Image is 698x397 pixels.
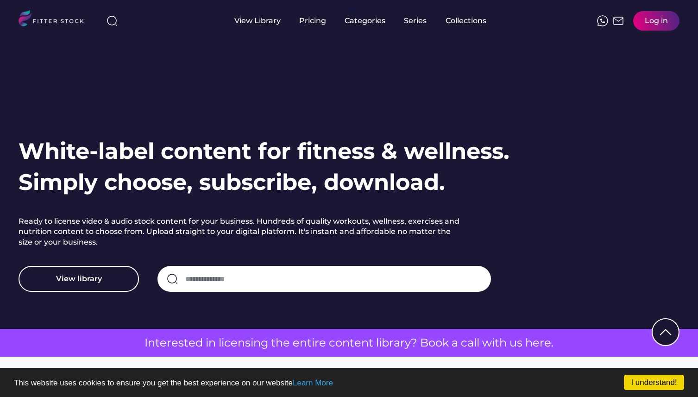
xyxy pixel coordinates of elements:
[19,10,92,29] img: LOGO.svg
[245,335,251,351] span: s
[160,335,167,351] span: e
[446,16,486,26] div: Collections
[509,335,517,351] span: u
[234,16,281,26] div: View Library
[428,335,435,351] span: o
[335,335,342,351] span: o
[107,15,118,26] img: search-normal%203.svg
[195,335,203,351] span: d
[405,335,411,351] span: y
[314,335,319,351] span: r
[184,335,189,351] span: t
[411,335,417,351] span: ?
[467,335,474,351] span: a
[219,335,221,351] span: l
[167,335,171,351] span: r
[171,335,178,351] span: e
[299,16,326,26] div: Pricing
[522,288,689,355] iframe: chat widget
[442,335,449,351] span: k
[477,335,479,351] span: l
[206,335,208,351] span: i
[19,266,139,292] button: View library
[293,378,333,387] a: Learn More
[283,335,290,351] span: e
[499,335,507,351] span: h
[345,5,357,14] div: fvck
[19,136,509,198] h1: White-label content for fitness & wellness. Simply choose, subscribe, download.
[659,360,689,388] iframe: chat widget
[261,335,268,351] span: g
[238,335,245,351] span: n
[389,335,394,351] span: r
[312,335,314,351] span: i
[376,335,379,351] span: l
[492,335,495,351] span: i
[645,16,668,26] div: Log in
[224,335,231,351] span: c
[253,335,261,351] span: n
[221,335,224,351] span: i
[148,335,155,351] span: n
[167,273,178,284] img: search-normal.svg
[361,335,369,351] span: n
[19,216,463,247] h2: Ready to license video & audio stock content for your business. Hundreds of quality workouts, wel...
[597,15,608,26] img: meteor-icons_whatsapp%20%281%29.svg
[293,335,300,351] span: e
[345,16,385,26] div: Categories
[369,335,373,351] span: t
[495,335,499,351] span: t
[613,15,624,26] img: Frame%2051.svg
[400,335,405,351] span: r
[300,335,307,351] span: n
[189,335,195,351] span: e
[319,335,326,351] span: e
[329,335,335,351] span: c
[14,379,684,387] p: This website uses cookies to ensure you get the best experience on our website
[624,375,684,390] a: I understand!
[178,335,184,351] span: s
[394,335,400,351] span: a
[251,335,253,351] span: i
[404,16,427,26] div: Series
[461,335,467,351] span: c
[452,335,458,351] span: a
[155,335,160,351] span: t
[145,335,148,351] span: I
[342,335,350,351] span: n
[231,335,238,351] span: e
[379,335,382,351] span: i
[276,335,283,351] span: h
[208,335,216,351] span: n
[354,335,361,351] span: e
[307,335,312,351] span: t
[517,335,522,351] span: s
[271,335,276,351] span: t
[435,335,442,351] span: o
[420,335,428,351] span: B
[382,335,389,351] span: b
[350,335,354,351] span: t
[474,335,477,351] span: l
[482,335,492,351] span: w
